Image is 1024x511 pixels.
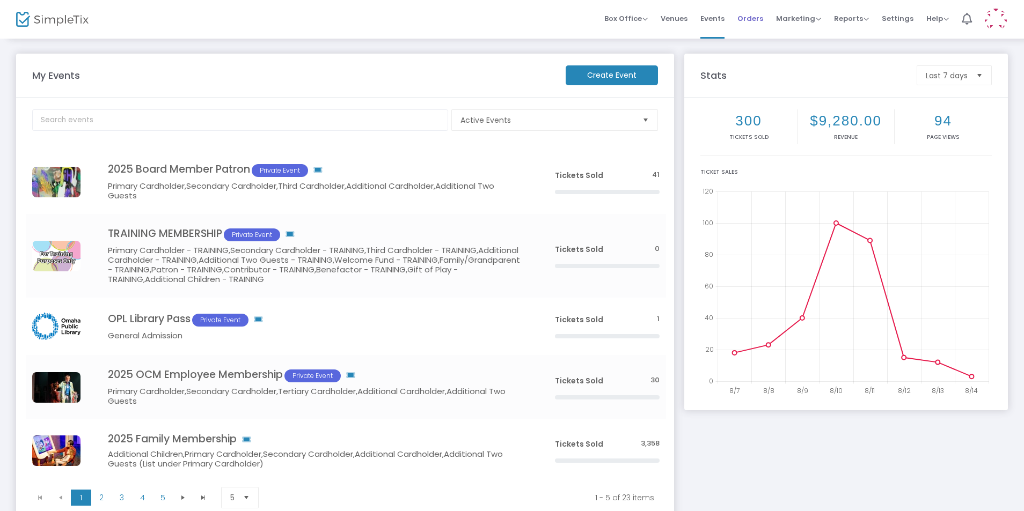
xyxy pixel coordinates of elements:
[555,375,603,386] span: Tickets Sold
[657,314,660,324] span: 1
[192,314,248,327] span: Private Event
[705,282,713,291] text: 60
[638,110,653,130] button: Select
[239,487,254,508] button: Select
[926,70,968,81] span: Last 7 days
[703,133,795,141] p: Tickets sold
[898,386,911,395] text: 8/12
[108,331,523,340] h5: General Admission
[224,228,280,241] span: Private Event
[91,490,112,506] span: Page 2
[703,218,713,227] text: 100
[460,115,633,125] span: Active Events
[32,109,448,131] input: Search events
[700,168,992,176] div: Ticket Sales
[108,433,523,445] h4: 2025 Family Membership
[278,492,654,503] kendo-pager-info: 1 - 5 of 23 items
[108,227,523,241] h4: TRAINING MEMBERSHIP
[705,250,713,259] text: 80
[695,68,911,83] m-panel-title: Stats
[703,187,713,196] text: 120
[173,490,193,506] span: Go to the next page
[108,387,523,406] h5: Primary Cardholder,Secondary Cardholder,Tertiary Cardholder,Additional Cardholder,Additional Two ...
[555,314,603,325] span: Tickets Sold
[108,246,523,284] h5: Primary Cardholder - TRAINING,Secondary Cardholder - TRAINING,Third Cardholder - TRAINING,Additio...
[230,492,235,503] span: 5
[800,133,892,141] p: Revenue
[800,113,892,129] h2: $9,280.00
[705,345,714,354] text: 20
[972,66,987,85] button: Select
[108,449,523,469] h5: Additional Children,Primary Cardholder,Secondary Cardholder,Additional Cardholder,Additional Two ...
[252,164,308,177] span: Private Event
[199,493,208,502] span: Go to the last page
[763,386,774,395] text: 8/8
[32,167,81,197] img: 20170527OCMB9426.jpg
[655,244,660,254] span: 0
[830,386,843,395] text: 8/10
[132,490,152,506] span: Page 4
[32,241,81,271] img: YouTubeChannelArtcopy2.png
[108,313,523,327] h4: OPL Library Pass
[112,490,132,506] span: Page 3
[284,369,341,382] span: Private Event
[108,368,523,382] h4: 2025 OCM Employee Membership
[703,113,795,129] h2: 300
[32,311,81,342] img: 638731594419354411logo.png
[71,490,91,506] span: Page 1
[700,5,725,32] span: Events
[32,435,81,466] img: 6387341677330307622L2A1467.jpg
[865,386,875,395] text: 8/11
[566,65,658,85] m-button: Create Event
[776,13,821,24] span: Marketing
[926,13,949,24] span: Help
[555,170,603,181] span: Tickets Sold
[965,386,978,395] text: 8/14
[897,113,990,129] h2: 94
[108,181,523,201] h5: Primary Cardholder,Secondary Cardholder,Third Cardholder,Additional Cardholder,Additional Two Guests
[882,5,913,32] span: Settings
[641,439,660,449] span: 3,358
[32,372,81,403] img: IMG0260.jpg
[729,386,740,395] text: 8/7
[652,170,660,180] span: 41
[26,150,666,482] div: Data table
[897,133,990,141] p: Page Views
[705,313,713,322] text: 40
[737,5,763,32] span: Orders
[797,386,808,395] text: 8/9
[661,5,687,32] span: Venues
[932,386,944,395] text: 8/13
[555,439,603,449] span: Tickets Sold
[27,68,560,83] m-panel-title: My Events
[650,375,660,386] span: 30
[834,13,869,24] span: Reports
[108,163,523,177] h4: 2025 Board Member Patron
[193,490,214,506] span: Go to the last page
[179,493,187,502] span: Go to the next page
[604,13,648,24] span: Box Office
[555,244,603,255] span: Tickets Sold
[152,490,173,506] span: Page 5
[709,376,713,386] text: 0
